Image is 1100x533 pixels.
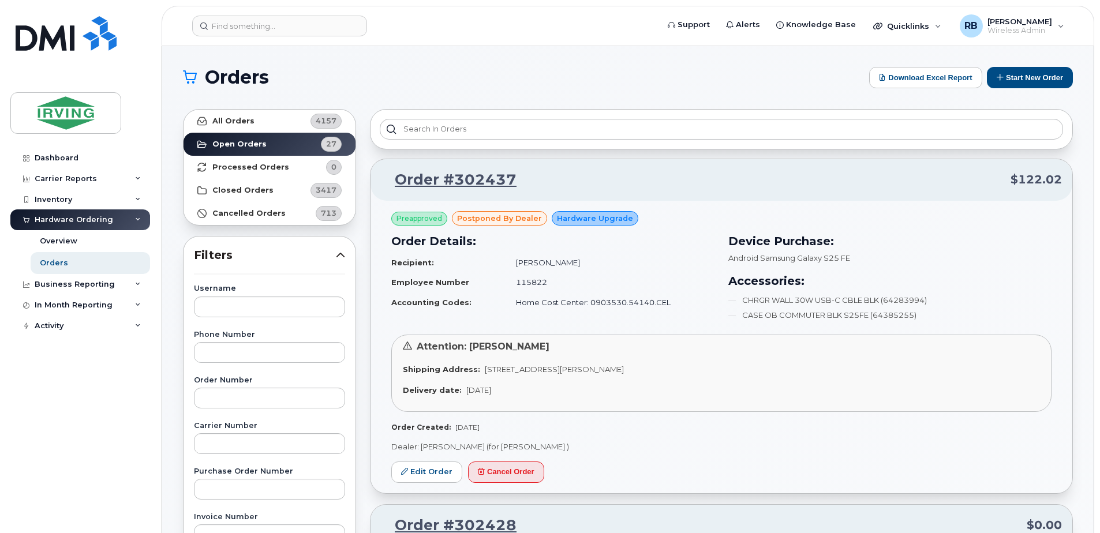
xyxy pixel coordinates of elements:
strong: Shipping Address: [403,365,480,374]
strong: Delivery date: [403,385,462,395]
label: Carrier Number [194,422,345,430]
strong: Order Created: [391,423,451,431]
a: Cancelled Orders713 [184,202,356,225]
button: Download Excel Report [869,67,982,88]
a: Edit Order [391,461,462,483]
label: Invoice Number [194,513,345,521]
h3: Device Purchase: [728,232,1052,250]
a: Order #302437 [381,170,517,190]
span: Orders [205,69,269,86]
span: 3417 [316,185,336,196]
strong: Processed Orders [212,163,289,172]
a: Processed Orders0 [184,156,356,179]
button: Cancel Order [468,461,544,483]
strong: Open Orders [212,140,267,149]
span: 4157 [316,115,336,126]
label: Username [194,285,345,292]
span: 713 [321,208,336,219]
strong: Closed Orders [212,186,274,195]
td: Home Cost Center: 0903530.54140.CEL [506,292,714,313]
strong: Accounting Codes: [391,298,472,307]
span: $122.02 [1011,171,1062,188]
strong: Employee Number [391,277,469,287]
span: 0 [331,162,336,172]
span: 27 [326,138,336,149]
button: Start New Order [987,67,1073,88]
span: Hardware Upgrade [557,213,633,224]
p: Dealer: [PERSON_NAME] (for [PERSON_NAME] ) [391,441,1052,452]
span: Filters [194,247,336,264]
label: Phone Number [194,331,345,339]
a: All Orders4157 [184,110,356,133]
td: 115822 [506,272,714,292]
label: Order Number [194,377,345,384]
span: Android Samsung Galaxy S25 FE [728,253,850,262]
h3: Order Details: [391,232,714,250]
a: Closed Orders3417 [184,179,356,202]
strong: All Orders [212,117,255,126]
strong: Recipient: [391,258,434,267]
span: [DATE] [455,423,480,431]
span: [DATE] [466,385,491,395]
label: Purchase Order Number [194,468,345,475]
span: postponed by Dealer [457,213,542,224]
strong: Cancelled Orders [212,209,286,218]
td: [PERSON_NAME] [506,253,714,273]
li: CASE OB COMMUTER BLK S25FE (64385255) [728,310,1052,321]
span: Preapproved [396,213,442,224]
span: Attention: [PERSON_NAME] [417,341,549,352]
h3: Accessories: [728,272,1052,290]
li: CHRGR WALL 30W USB-C CBLE BLK (64283994) [728,295,1052,306]
span: [STREET_ADDRESS][PERSON_NAME] [485,365,624,374]
input: Search in orders [380,119,1063,140]
a: Open Orders27 [184,133,356,156]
